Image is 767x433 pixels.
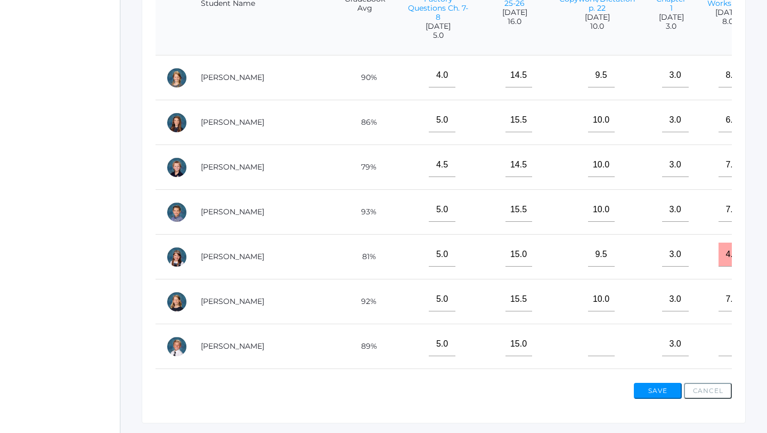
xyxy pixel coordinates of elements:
[656,13,686,22] span: [DATE]
[406,22,470,31] span: [DATE]
[559,13,635,22] span: [DATE]
[166,157,187,178] div: Levi Beaty
[201,162,264,172] a: [PERSON_NAME]
[334,279,396,324] td: 92%
[559,22,635,31] span: 10.0
[334,235,396,279] td: 81%
[634,383,682,399] button: Save
[684,383,732,399] button: Cancel
[491,17,538,26] span: 16.0
[334,100,396,145] td: 86%
[406,31,470,40] span: 5.0
[334,55,396,100] td: 90%
[201,207,264,217] a: [PERSON_NAME]
[201,117,264,127] a: [PERSON_NAME]
[201,341,264,351] a: [PERSON_NAME]
[166,112,187,133] div: Claire Arnold
[166,67,187,89] div: Amelia Adams
[334,190,396,235] td: 93%
[707,8,748,17] span: [DATE]
[166,291,187,312] div: Haelyn Bradley
[166,336,187,357] div: Ian Doyle
[201,296,264,306] a: [PERSON_NAME]
[166,202,187,223] div: James Bernardi
[334,324,396,369] td: 89%
[166,246,187,268] div: Brynn Boyer
[334,145,396,190] td: 79%
[491,8,538,17] span: [DATE]
[707,17,748,26] span: 8.0
[656,22,686,31] span: 3.0
[201,73,264,82] a: [PERSON_NAME]
[201,252,264,261] a: [PERSON_NAME]
[334,369,396,414] td: 91%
